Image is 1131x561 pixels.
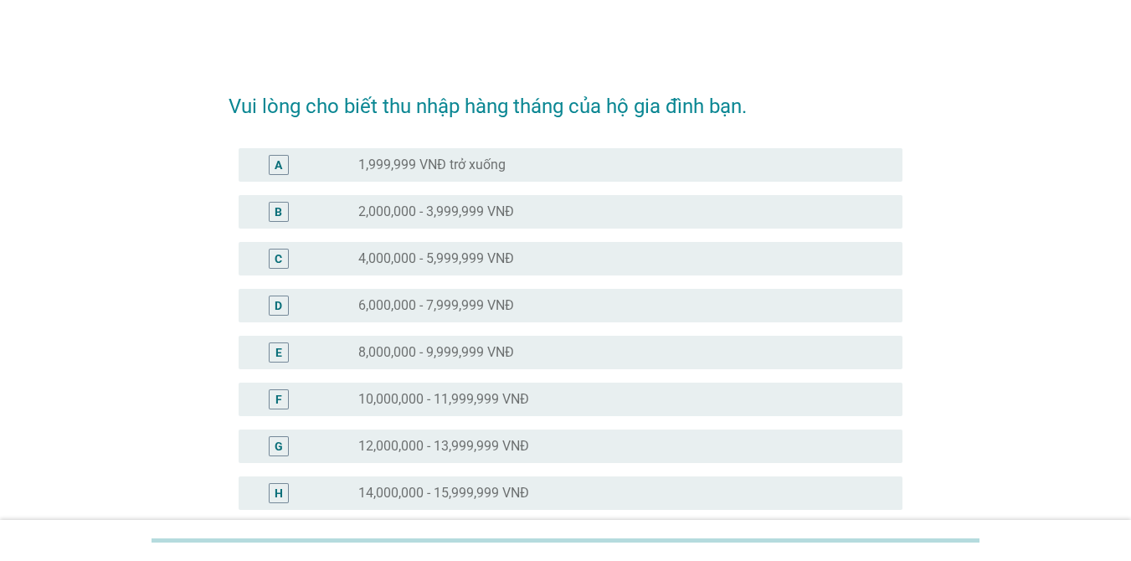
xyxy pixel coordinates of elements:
[275,390,282,408] div: F
[275,250,282,267] div: C
[275,296,282,314] div: D
[358,438,529,455] label: 12,000,000 - 13,999,999 VNĐ
[358,297,514,314] label: 6,000,000 - 7,999,999 VNĐ
[275,437,283,455] div: G
[275,156,282,173] div: A
[358,391,529,408] label: 10,000,000 - 11,999,999 VNĐ
[358,157,506,173] label: 1,999,999 VNĐ trở xuống
[275,484,283,502] div: H
[358,485,529,502] label: 14,000,000 - 15,999,999 VNĐ
[275,343,282,361] div: E
[358,344,514,361] label: 8,000,000 - 9,999,999 VNĐ
[229,75,902,121] h2: Vui lòng cho biết thu nhập hàng tháng của hộ gia đình bạn.
[275,203,282,220] div: B
[358,250,514,267] label: 4,000,000 - 5,999,999 VNĐ
[358,203,514,220] label: 2,000,000 - 3,999,999 VNĐ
